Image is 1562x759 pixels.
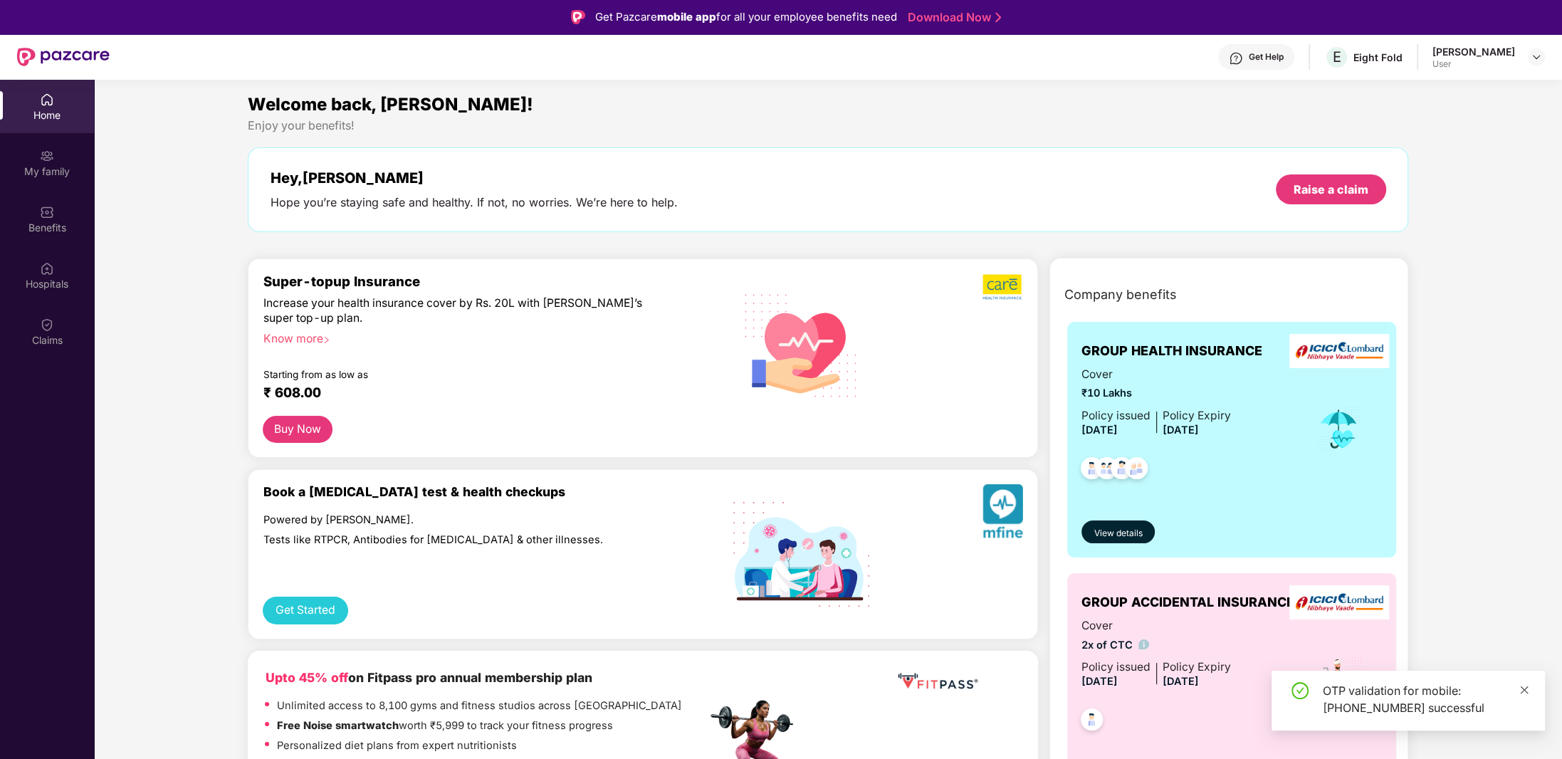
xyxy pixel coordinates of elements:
[263,384,692,402] div: ₹ 608.00
[1163,407,1231,424] div: Policy Expiry
[1432,58,1515,70] div: User
[1163,659,1231,676] div: Policy Expiry
[995,10,1001,25] img: Stroke
[1353,51,1403,64] div: Eight Fold
[323,336,330,344] span: right
[1314,656,1363,706] img: icon
[263,332,698,342] div: Know more
[895,668,980,694] img: fppp.png
[248,118,1408,133] div: Enjoy your benefits!
[263,484,706,499] div: Book a [MEDICAL_DATA] test & health checkups
[733,276,869,414] img: svg+xml;base64,PHN2ZyB4bWxucz0iaHR0cDovL3d3dy53My5vcmcvMjAwMC9zdmciIHhtbG5zOnhsaW5rPSJodHRwOi8vd3...
[276,698,681,714] p: Unlimited access to 8,100 gyms and fitness studios across [GEOGRAPHIC_DATA]
[1294,182,1368,197] div: Raise a claim
[908,10,997,25] a: Download Now
[40,261,54,276] img: svg+xml;base64,PHN2ZyBpZD0iSG9zcGl0YWxzIiB4bWxucz0iaHR0cDovL3d3dy53My5vcmcvMjAwMC9zdmciIHdpZHRoPS...
[276,719,398,732] strong: Free Noise smartwatch
[1074,453,1109,488] img: svg+xml;base64,PHN2ZyB4bWxucz0iaHR0cDovL3d3dy53My5vcmcvMjAwMC9zdmciIHdpZHRoPSI0OC45NDMiIGhlaWdodD...
[1081,424,1118,436] span: [DATE]
[571,10,585,24] img: Logo
[1333,48,1341,66] span: E
[263,369,646,379] div: Starting from as low as
[1289,585,1389,620] img: insurerLogo
[1074,704,1109,739] img: svg+xml;base64,PHN2ZyB4bWxucz0iaHR0cDovL3d3dy53My5vcmcvMjAwMC9zdmciIHdpZHRoPSI0OC45NDMiIGhlaWdodD...
[1094,527,1143,540] span: View details
[40,149,54,163] img: svg+xml;base64,PHN2ZyB3aWR0aD0iMjAiIGhlaWdodD0iMjAiIHZpZXdCb3g9IjAgMCAyMCAyMCIgZmlsbD0ibm9uZSIgeG...
[1519,685,1529,695] span: close
[1081,592,1294,612] span: GROUP ACCIDENTAL INSURANCE
[1249,51,1284,63] div: Get Help
[1138,639,1149,650] img: info
[1104,453,1139,488] img: svg+xml;base64,PHN2ZyB4bWxucz0iaHR0cDovL3d3dy53My5vcmcvMjAwMC9zdmciIHdpZHRoPSI0OC45NDMiIGhlaWdodD...
[1081,366,1231,383] span: Cover
[1081,659,1150,676] div: Policy issued
[263,273,706,290] div: Super-topup Insurance
[1081,617,1231,634] span: Cover
[1289,334,1389,369] img: insurerLogo
[1163,424,1199,436] span: [DATE]
[1081,407,1150,424] div: Policy issued
[265,670,347,685] b: Upto 45% off
[265,670,592,685] b: on Fitpass pro annual membership plan
[248,94,533,115] span: Welcome back, [PERSON_NAME]!
[657,10,716,23] strong: mobile app
[263,597,347,625] button: Get Started
[733,502,869,607] img: svg+xml;base64,PHN2ZyB4bWxucz0iaHR0cDovL3d3dy53My5vcmcvMjAwMC9zdmciIHdpZHRoPSIxOTIiIGhlaWdodD0iMT...
[40,205,54,219] img: svg+xml;base64,PHN2ZyBpZD0iQmVuZWZpdHMiIHhtbG5zPSJodHRwOi8vd3d3LnczLm9yZy8yMDAwL3N2ZyIgd2lkdGg9Ij...
[1291,682,1309,699] span: check-circle
[1089,453,1124,488] img: svg+xml;base64,PHN2ZyB4bWxucz0iaHR0cDovL3d3dy53My5vcmcvMjAwMC9zdmciIHdpZHRoPSI0OC45MTUiIGhlaWdodD...
[595,9,897,26] div: Get Pazcare for all your employee benefits need
[1081,520,1155,543] button: View details
[263,296,645,326] div: Increase your health insurance cover by Rs. 20L with [PERSON_NAME]’s super top-up plan.
[1081,385,1231,402] span: ₹10 Lakhs
[17,48,110,66] img: New Pazcare Logo
[40,318,54,332] img: svg+xml;base64,PHN2ZyBpZD0iQ2xhaW0iIHhtbG5zPSJodHRwOi8vd3d3LnczLm9yZy8yMDAwL3N2ZyIgd2lkdGg9IjIwIi...
[1081,341,1262,361] span: GROUP HEALTH INSURANCE
[270,169,677,187] div: Hey, [PERSON_NAME]
[1119,453,1154,488] img: svg+xml;base64,PHN2ZyB4bWxucz0iaHR0cDovL3d3dy53My5vcmcvMjAwMC9zdmciIHdpZHRoPSI0OC45NDMiIGhlaWdodD...
[1229,51,1243,66] img: svg+xml;base64,PHN2ZyBpZD0iSGVscC0zMngzMiIgeG1sbnM9Imh0dHA6Ly93d3cudzMub3JnLzIwMDAvc3ZnIiB3aWR0aD...
[1081,675,1118,688] span: [DATE]
[276,718,612,734] p: worth ₹5,999 to track your fitness progress
[982,273,1023,300] img: b5dec4f62d2307b9de63beb79f102df3.png
[1316,405,1362,452] img: icon
[982,484,1023,543] img: svg+xml;base64,PHN2ZyB4bWxucz0iaHR0cDovL3d3dy53My5vcmcvMjAwMC9zdmciIHhtbG5zOnhsaW5rPSJodHRwOi8vd3...
[1432,45,1515,58] div: [PERSON_NAME]
[270,195,677,210] div: Hope you’re staying safe and healthy. If not, no worries. We’re here to help.
[1064,285,1177,305] span: Company benefits
[40,93,54,107] img: svg+xml;base64,PHN2ZyBpZD0iSG9tZSIgeG1sbnM9Imh0dHA6Ly93d3cudzMub3JnLzIwMDAvc3ZnIiB3aWR0aD0iMjAiIG...
[1531,51,1542,63] img: svg+xml;base64,PHN2ZyBpZD0iRHJvcGRvd24tMzJ4MzIiIHhtbG5zPSJodHRwOi8vd3d3LnczLm9yZy8yMDAwL3N2ZyIgd2...
[1163,675,1199,688] span: [DATE]
[276,738,516,754] p: Personalized diet plans from expert nutritionists
[1323,682,1528,716] div: OTP validation for mobile: [PHONE_NUMBER] successful
[263,533,645,547] div: Tests like RTPCR, Antibodies for [MEDICAL_DATA] & other illnesses.
[1081,637,1231,654] span: 2x of CTC
[263,513,645,527] div: Powered by [PERSON_NAME].
[263,416,332,443] button: Buy Now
